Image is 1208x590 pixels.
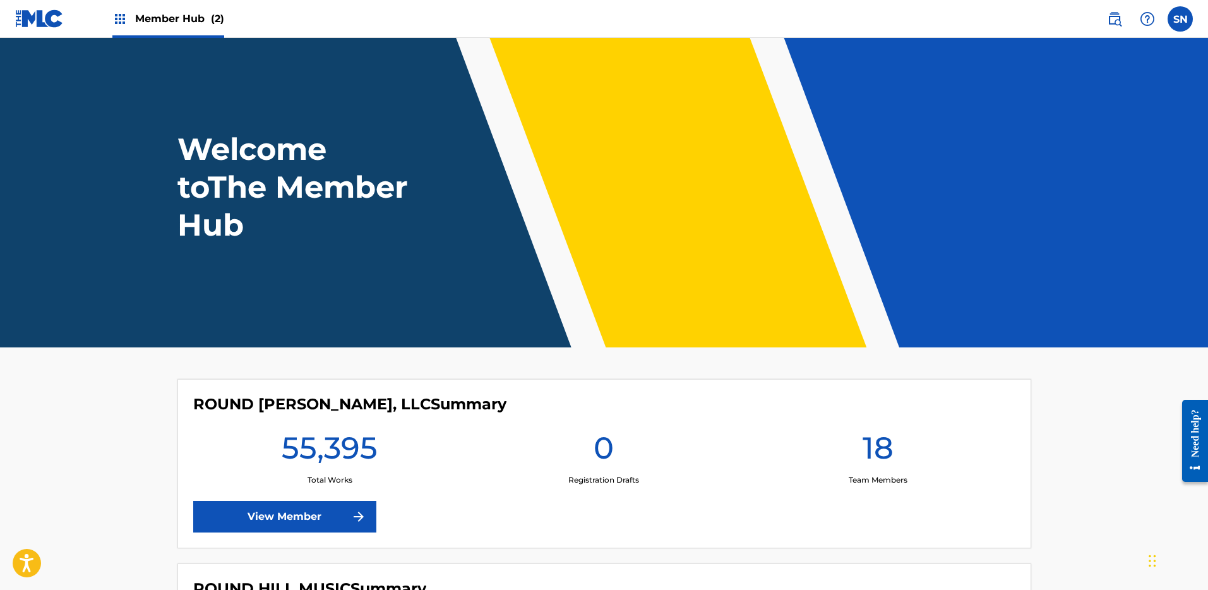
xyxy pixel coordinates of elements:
h1: Welcome to The Member Hub [177,130,414,244]
h1: 55,395 [282,429,378,474]
img: search [1107,11,1122,27]
h1: 18 [863,429,894,474]
div: User Menu [1168,6,1193,32]
div: Drag [1149,542,1156,580]
img: f7272a7cc735f4ea7f67.svg [351,509,366,524]
p: Total Works [308,474,352,486]
h1: 0 [594,429,614,474]
img: MLC Logo [15,9,64,28]
img: Top Rightsholders [112,11,128,27]
img: help [1140,11,1155,27]
h4: ROUND HILL CARLIN, LLC [193,395,506,414]
p: Team Members [849,474,907,486]
p: Registration Drafts [568,474,639,486]
iframe: Resource Center [1173,390,1208,492]
a: View Member [193,501,376,533]
span: (2) [211,13,224,25]
span: Member Hub [135,11,224,26]
a: Public Search [1102,6,1127,32]
div: Help [1135,6,1160,32]
iframe: Chat Widget [1145,529,1208,590]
